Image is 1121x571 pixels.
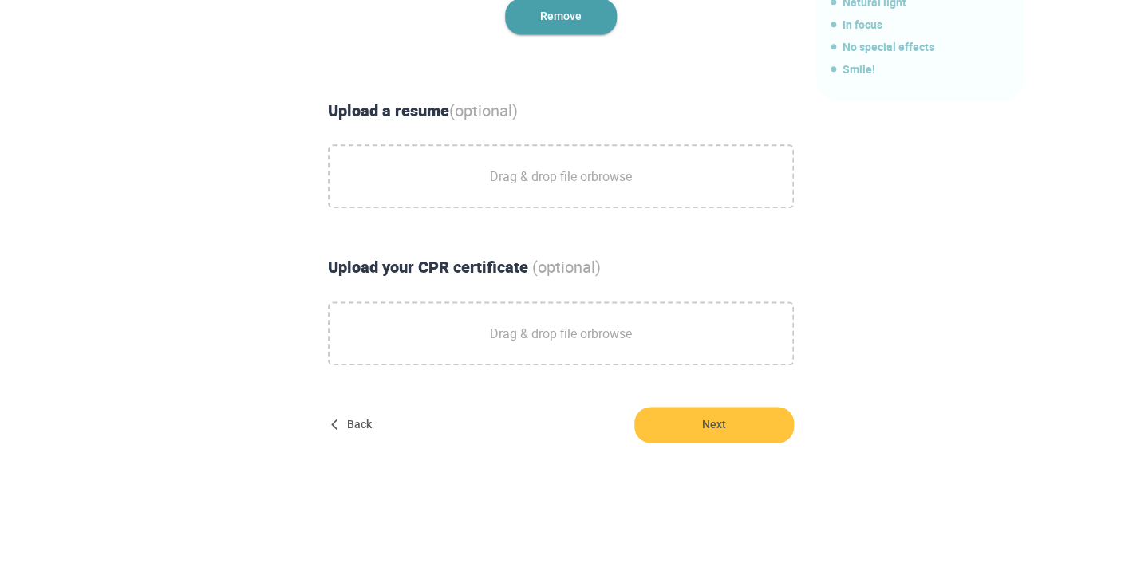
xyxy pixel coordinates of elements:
button: Back [328,407,379,443]
a: browse [591,167,632,185]
span: (optional) [532,256,601,278]
a: browse [591,325,632,342]
span: In focus [831,15,1016,34]
span: Smile! [831,60,1016,79]
button: Next [634,407,794,443]
span: No special effects [831,37,1016,57]
div: Upload a resume [322,100,800,123]
div: Upload your CPR certificate [322,256,800,279]
span: Drag & drop file or [490,313,632,353]
span: (optional) [449,100,518,121]
span: Drag & drop file or [490,156,632,196]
